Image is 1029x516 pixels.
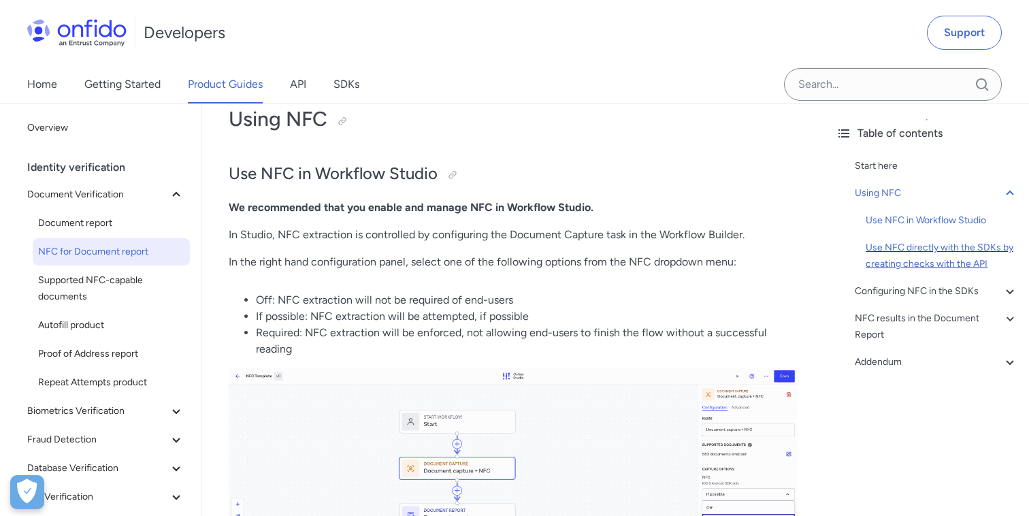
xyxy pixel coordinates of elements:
[33,340,190,368] a: Proof of Address report
[27,432,168,448] span: Fraud Detection
[27,154,195,181] div: Identity verification
[855,283,1018,300] a: Configuring NFC in the SDKs
[33,312,190,339] a: Autofill product
[855,354,1018,370] a: Addendum
[38,272,184,305] span: Supported NFC-capable documents
[22,426,190,453] button: Fraud Detection
[784,68,1002,101] input: Onfido search input field
[33,369,190,396] a: Repeat Attempts product
[10,475,44,509] div: Cookie Preferences
[22,483,190,511] button: eID Verification
[27,65,57,103] a: Home
[33,238,190,265] a: NFC for Document report
[855,310,1018,343] a: NFC results in the Document Report
[27,489,168,505] span: eID Verification
[38,215,184,231] span: Document report
[10,475,44,509] button: Open Preferences
[27,120,184,136] span: Overview
[27,460,168,477] span: Database Verification
[333,65,359,103] a: SDKs
[38,374,184,391] span: Repeat Attempts product
[27,19,127,46] img: Onfido Logo
[27,187,168,203] span: Document Verification
[229,227,798,243] p: In Studio, NFC extraction is controlled by configuring the Document Capture task in the Workflow ...
[927,16,1002,50] a: Support
[144,22,225,44] h1: Developers
[256,308,798,325] li: If possible: NFC extraction will be attempted, if possible
[22,455,190,482] button: Database Verification
[188,65,263,103] a: Product Guides
[256,325,798,357] li: Required: NFC extraction will be enforced, not allowing end-users to finish the flow without a su...
[27,403,168,419] span: Biometrics Verification
[33,210,190,237] a: Document report
[855,185,1018,201] a: Using NFC
[33,267,190,310] a: Supported NFC-capable documents
[22,114,190,142] a: Overview
[84,65,161,103] a: Getting Started
[836,125,1018,142] div: Table of contents
[290,65,306,103] a: API
[229,201,593,214] strong: We recommended that you enable and manage NFC in Workflow Studio.
[229,106,798,133] h1: Using NFC
[229,163,798,186] h2: Use NFC in Workflow Studio
[229,254,798,270] p: In the right hand configuration panel, select one of the following options from the NFC dropdown ...
[866,212,1018,229] a: Use NFC in Workflow Studio
[866,240,1018,272] a: Use NFC directly with the SDKs by creating checks with the API
[38,317,184,334] span: Autofill product
[22,398,190,425] button: Biometrics Verification
[38,244,184,260] span: NFC for Document report
[22,181,190,208] button: Document Verification
[38,346,184,362] span: Proof of Address report
[855,158,1018,174] a: Start here
[256,292,798,308] li: Off: NFC extraction will not be required of end-users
